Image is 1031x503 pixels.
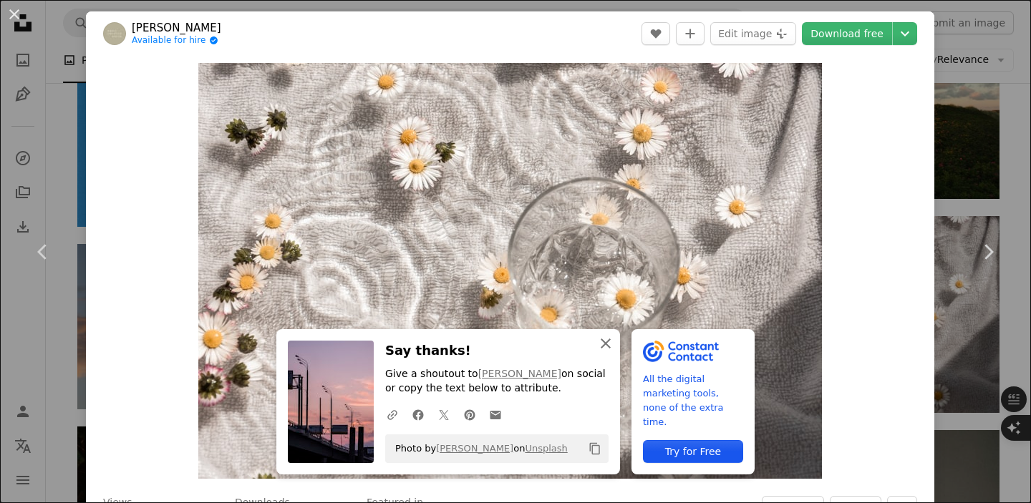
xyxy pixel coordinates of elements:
[643,341,720,362] img: file-1643061002856-0f96dc078c63image
[132,21,221,35] a: [PERSON_NAME]
[132,35,221,47] a: Available for hire
[583,436,607,461] button: Copy to clipboard
[431,400,457,429] a: Share on Twitter
[198,63,822,479] img: clear glass bowl on white floral textile
[643,440,743,463] div: Try for Free
[710,22,796,45] button: Edit image
[676,22,705,45] button: Add to Collection
[478,368,561,379] a: [PERSON_NAME]
[945,183,1031,321] a: Next
[385,367,609,396] p: Give a shoutout to on social or copy the text below to attribute.
[802,22,892,45] a: Download free
[388,437,568,460] span: Photo by on
[525,443,567,454] a: Unsplash
[103,22,126,45] img: Go to Camille Brodard's profile
[483,400,508,429] a: Share over email
[893,22,917,45] button: Choose download size
[642,22,670,45] button: Like
[631,329,755,474] a: All the digital marketing tools, none of the extra time.Try for Free
[405,400,431,429] a: Share on Facebook
[385,341,609,361] h3: Say thanks!
[457,400,483,429] a: Share on Pinterest
[198,63,822,479] button: Zoom in on this image
[436,443,513,454] a: [PERSON_NAME]
[643,372,743,429] span: All the digital marketing tools, none of the extra time.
